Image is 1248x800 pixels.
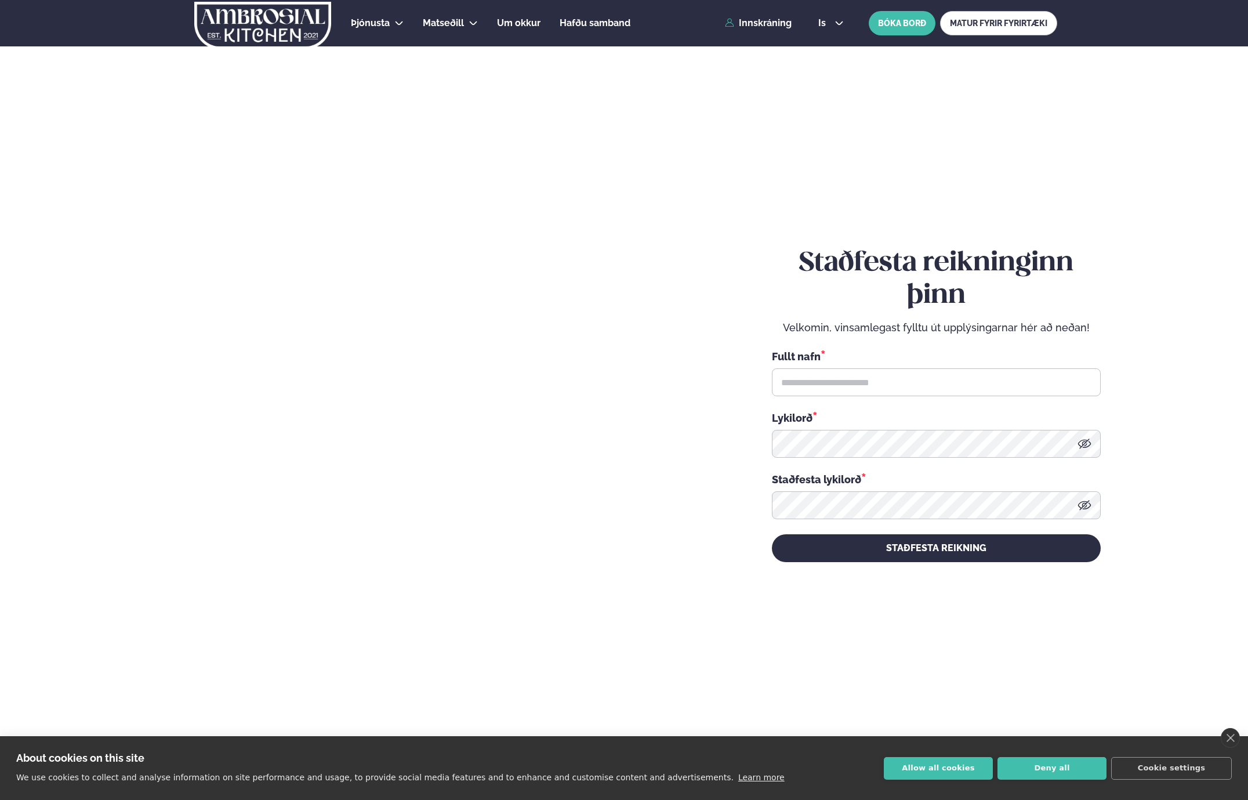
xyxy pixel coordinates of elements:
button: BÓKA BORÐ [869,11,935,35]
a: Matseðill [423,16,464,30]
a: Hafðu samband [560,16,630,30]
span: is [818,19,829,28]
span: Matseðill [423,17,464,28]
p: Ef eitthvað sameinar fólk, þá er [PERSON_NAME] matarferðalag. [35,703,275,730]
button: is [809,19,852,28]
div: Lykilorð [772,410,1101,425]
button: STAÐFESTA REIKNING [772,534,1101,562]
a: Learn more [738,773,785,782]
h2: Staðfesta reikninginn þinn [772,247,1101,312]
div: Staðfesta lykilorð [772,472,1101,487]
button: Allow all cookies [884,757,993,780]
p: Velkomin, vinsamlegast fylltu út upplýsingarnar hér að neðan! [772,321,1101,335]
strong: About cookies on this site [16,752,144,764]
a: close [1221,728,1240,748]
button: Deny all [997,757,1106,780]
h2: Velkomin á Ambrosial kitchen! [35,591,275,689]
a: Um okkur [497,16,540,30]
span: Um okkur [497,17,540,28]
span: Þjónusta [351,17,390,28]
span: Hafðu samband [560,17,630,28]
button: Cookie settings [1111,757,1232,780]
div: Fullt nafn [772,349,1101,364]
a: Innskráning [725,18,792,28]
a: MATUR FYRIR FYRIRTÆKI [940,11,1057,35]
p: We use cookies to collect and analyse information on site performance and usage, to provide socia... [16,773,734,782]
img: logo [194,2,332,49]
a: Þjónusta [351,16,390,30]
